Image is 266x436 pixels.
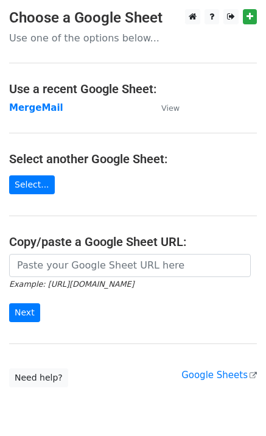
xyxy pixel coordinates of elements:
h4: Use a recent Google Sheet: [9,82,257,96]
small: Example: [URL][DOMAIN_NAME] [9,280,134,289]
a: Select... [9,175,55,194]
p: Use one of the options below... [9,32,257,44]
a: Need help? [9,368,68,387]
a: Google Sheets [181,370,257,381]
input: Next [9,303,40,322]
small: View [161,104,180,113]
h4: Select another Google Sheet: [9,152,257,166]
input: Paste your Google Sheet URL here [9,254,251,277]
a: MergeMail [9,102,63,113]
h4: Copy/paste a Google Sheet URL: [9,234,257,249]
h3: Choose a Google Sheet [9,9,257,27]
a: View [149,102,180,113]
iframe: Chat Widget [205,378,266,436]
